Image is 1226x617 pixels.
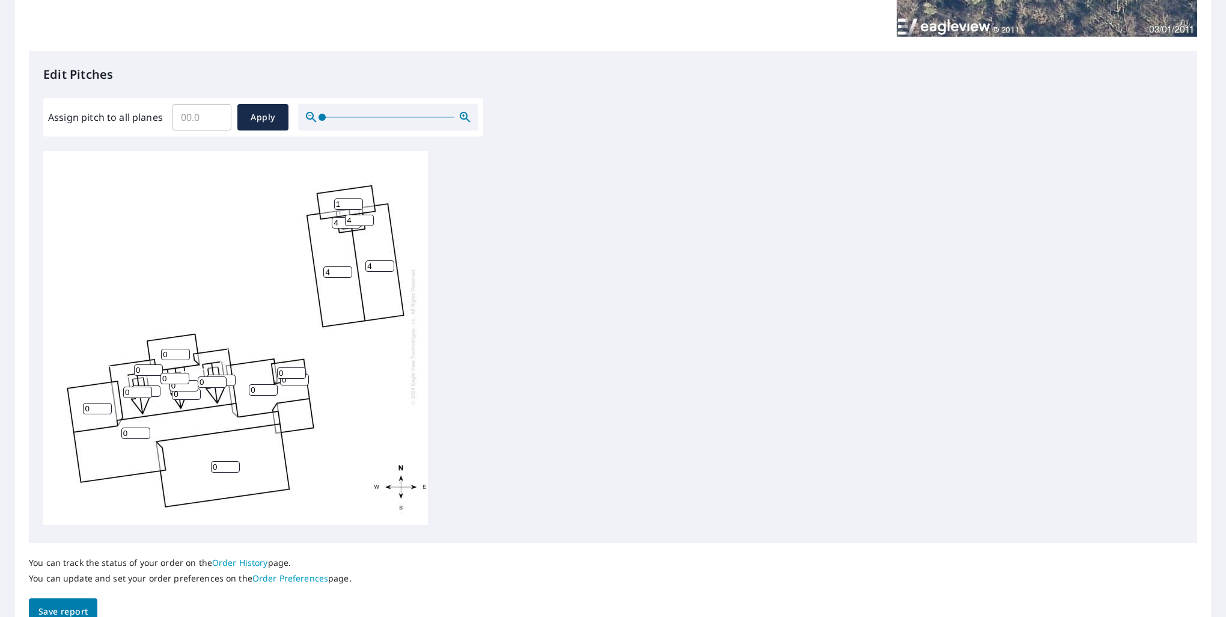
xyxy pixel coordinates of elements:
p: Edit Pitches [43,66,1183,84]
p: You can track the status of your order on the page. [29,557,352,568]
label: Assign pitch to all planes [48,110,163,124]
span: Apply [247,110,279,125]
a: Order History [212,557,268,568]
button: Apply [237,104,288,130]
a: Order Preferences [252,572,328,584]
p: You can update and set your order preferences on the page. [29,573,352,584]
input: 00.0 [172,100,231,134]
